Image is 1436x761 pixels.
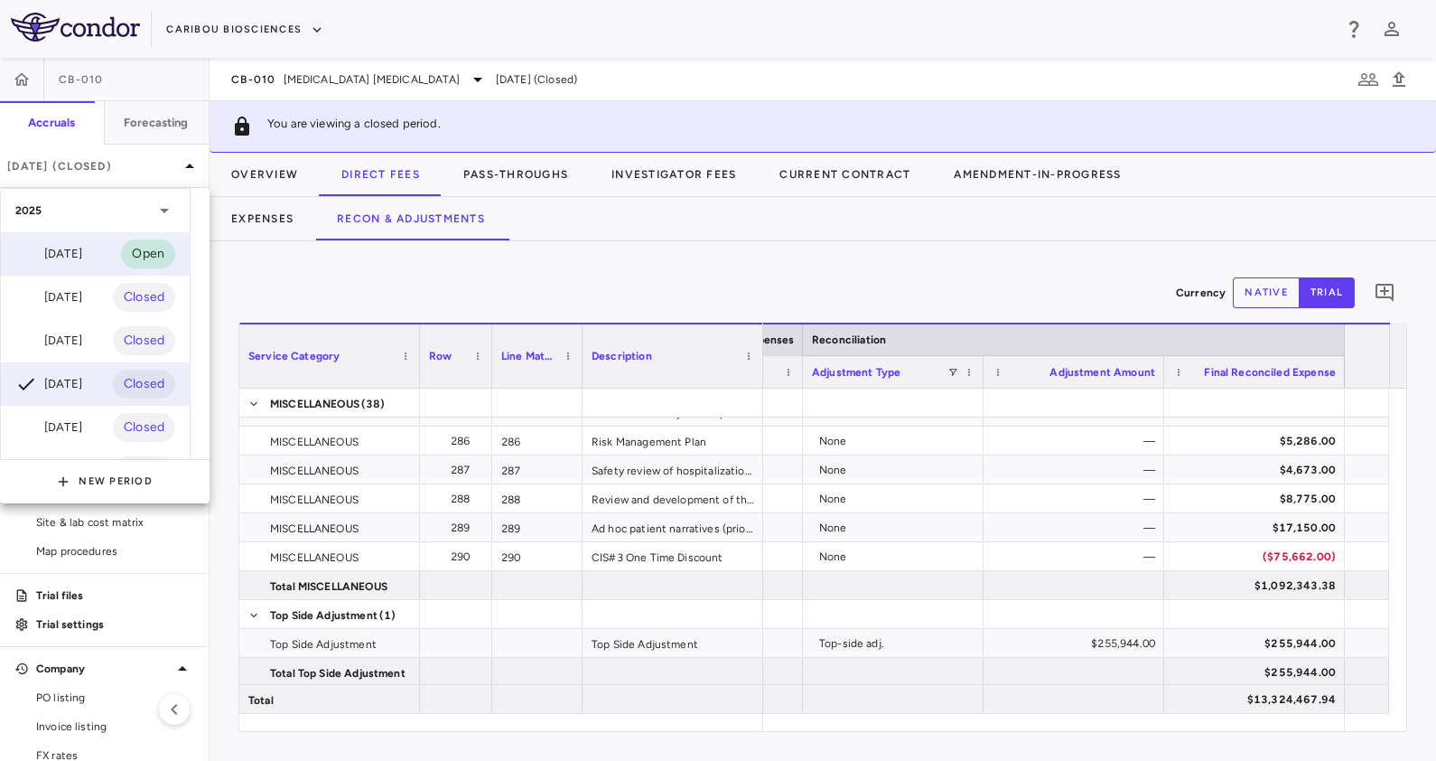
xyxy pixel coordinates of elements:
[113,287,175,307] span: Closed
[57,467,153,496] button: New Period
[15,417,82,438] div: [DATE]
[15,330,82,352] div: [DATE]
[15,373,82,395] div: [DATE]
[1,189,190,232] div: 2025
[15,202,42,219] p: 2025
[113,418,175,437] span: Closed
[15,287,82,308] div: [DATE]
[113,374,175,394] span: Closed
[113,331,175,351] span: Closed
[121,244,175,264] span: Open
[15,243,82,265] div: [DATE]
